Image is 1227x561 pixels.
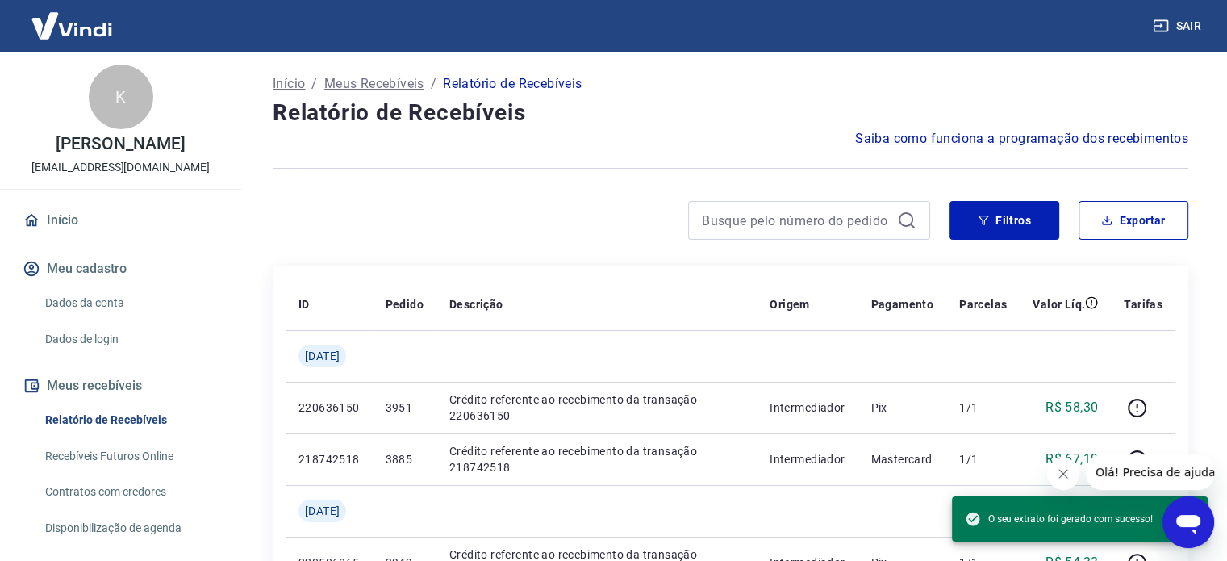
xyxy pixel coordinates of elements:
[298,400,360,416] p: 220636150
[273,97,1188,129] h4: Relatório de Recebíveis
[298,451,360,467] p: 218742518
[19,368,222,404] button: Meus recebíveis
[39,475,222,509] a: Contratos com credores
[855,129,1188,149] a: Saiba como funciona a programação dos recebimentos
[298,296,310,312] p: ID
[1124,296,1162,312] p: Tarifas
[273,74,305,94] a: Início
[702,208,891,232] input: Busque pelo número do pedido
[443,74,582,94] p: Relatório de Recebíveis
[1047,458,1079,490] iframe: Fechar mensagem
[386,400,424,416] p: 3951
[31,159,210,176] p: [EMAIL_ADDRESS][DOMAIN_NAME]
[949,201,1059,240] button: Filtros
[870,400,933,416] p: Pix
[449,296,503,312] p: Descrição
[1045,398,1098,417] p: R$ 58,30
[449,391,744,424] p: Crédito referente ao recebimento da transação 220636150
[56,136,185,153] p: [PERSON_NAME]
[305,503,340,519] span: [DATE]
[770,400,845,416] p: Intermediador
[10,11,136,24] span: Olá! Precisa de ajuda?
[305,348,340,364] span: [DATE]
[386,296,424,312] p: Pedido
[770,451,845,467] p: Intermediador
[1086,454,1214,490] iframe: Mensagem da empresa
[19,251,222,287] button: Meu cadastro
[870,296,933,312] p: Pagamento
[959,400,1007,416] p: 1/1
[770,296,809,312] p: Origem
[449,443,744,475] p: Crédito referente ao recebimento da transação 218742518
[19,203,222,238] a: Início
[19,1,124,50] img: Vindi
[324,74,424,94] a: Meus Recebíveis
[965,511,1153,527] span: O seu extrato foi gerado com sucesso!
[39,287,222,320] a: Dados da conta
[431,74,436,94] p: /
[1162,496,1214,548] iframe: Botão para abrir a janela de mensagens
[39,404,222,437] a: Relatório de Recebíveis
[959,296,1007,312] p: Parcelas
[870,451,933,467] p: Mastercard
[959,451,1007,467] p: 1/1
[1033,296,1085,312] p: Valor Líq.
[1150,11,1208,41] button: Sair
[386,451,424,467] p: 3885
[39,440,222,473] a: Recebíveis Futuros Online
[1045,450,1098,469] p: R$ 67,19
[1079,201,1188,240] button: Exportar
[89,65,153,129] div: K
[39,512,222,545] a: Disponibilização de agenda
[311,74,317,94] p: /
[39,323,222,356] a: Dados de login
